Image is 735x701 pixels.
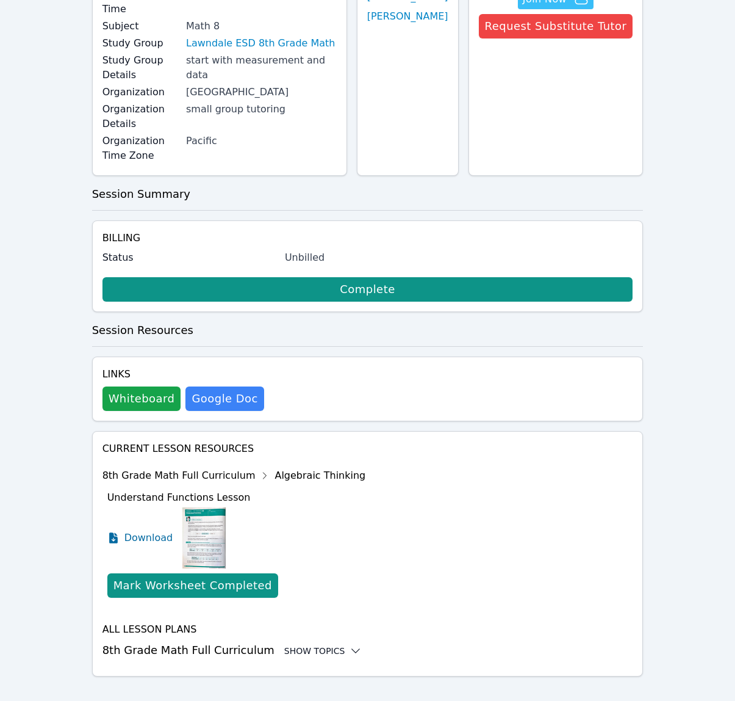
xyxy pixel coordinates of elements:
[124,531,173,545] span: Download
[92,186,644,203] h3: Session Summary
[102,466,366,485] div: 8th Grade Math Full Curriculum Algebraic Thinking
[102,367,264,382] h4: Links
[367,9,448,24] a: [PERSON_NAME]
[182,507,226,568] img: Understand Functions Lesson
[102,441,633,456] h4: Current Lesson Resources
[102,134,179,163] label: Organization Time Zone
[186,19,337,34] div: Math 8
[186,36,335,51] a: Lawndale ESD 8th Grade Math
[102,387,181,411] button: Whiteboard
[102,277,633,302] a: Complete
[479,14,633,38] button: Request Substitute Tutor
[102,102,179,131] label: Organization Details
[285,250,633,265] div: Unbilled
[102,19,179,34] label: Subject
[113,577,272,594] div: Mark Worksheet Completed
[107,507,173,568] a: Download
[186,102,337,117] div: small group tutoring
[92,322,644,339] h3: Session Resources
[186,53,337,82] div: start with measurement and data
[102,642,633,659] h3: 8th Grade Math Full Curriculum
[102,622,633,637] h4: All Lesson Plans
[107,573,278,598] button: Mark Worksheet Completed
[102,85,179,100] label: Organization
[284,645,362,657] button: Show Topics
[102,36,179,51] label: Study Group
[107,492,251,503] span: Understand Functions Lesson
[102,53,179,82] label: Study Group Details
[186,134,337,148] div: Pacific
[102,250,278,265] label: Status
[186,85,337,100] div: [GEOGRAPHIC_DATA]
[185,387,264,411] a: Google Doc
[102,231,633,245] h4: Billing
